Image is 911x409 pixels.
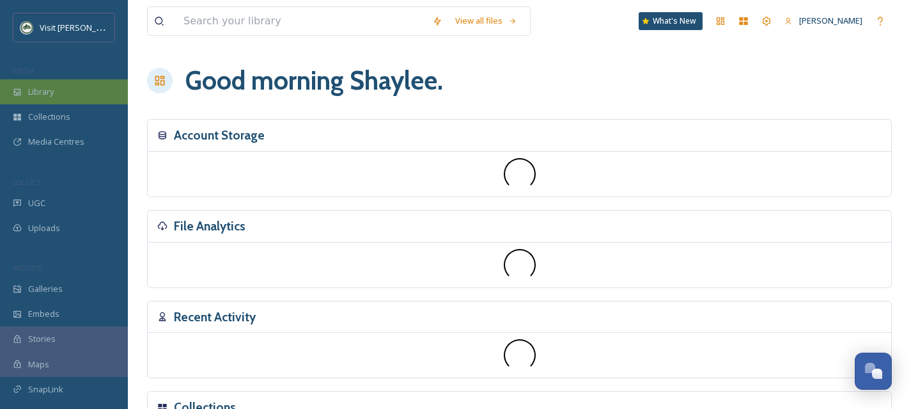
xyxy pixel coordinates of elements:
[13,263,42,273] span: WIDGETS
[28,197,45,209] span: UGC
[174,126,265,145] h3: Account Storage
[13,177,40,187] span: COLLECT
[174,308,256,326] h3: Recent Activity
[449,8,524,33] a: View all files
[778,8,869,33] a: [PERSON_NAME]
[177,7,426,35] input: Search your library
[28,383,63,396] span: SnapLink
[28,308,59,320] span: Embeds
[28,86,54,98] span: Library
[185,61,443,100] h1: Good morning Shaylee .
[28,222,60,234] span: Uploads
[13,66,35,76] span: MEDIA
[174,217,245,236] h3: File Analytics
[28,333,56,345] span: Stories
[639,12,703,30] a: What's New
[28,283,63,295] span: Galleries
[799,15,862,26] span: [PERSON_NAME]
[20,21,33,34] img: Unknown.png
[28,358,49,371] span: Maps
[28,111,70,123] span: Collections
[855,353,892,390] button: Open Chat
[40,21,121,33] span: Visit [PERSON_NAME]
[28,136,84,148] span: Media Centres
